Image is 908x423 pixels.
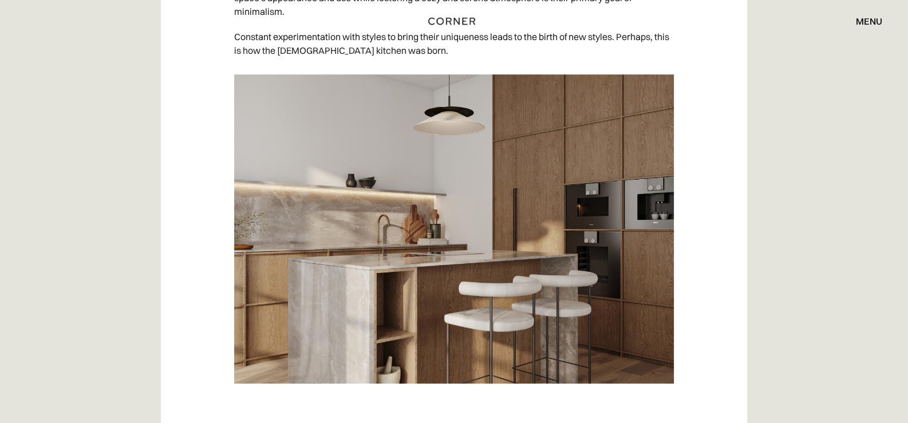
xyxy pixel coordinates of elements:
[234,395,674,420] p: ‍
[234,24,674,63] p: Constant experimentation with styles to bring their uniqueness leads to the birth of new styles. ...
[423,14,486,29] a: home
[844,11,882,31] div: menu
[856,17,882,26] div: menu
[234,74,674,384] img: A kitchen island with Dekton Agra countertop in the foreground with light oak kitchen cabinets be...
